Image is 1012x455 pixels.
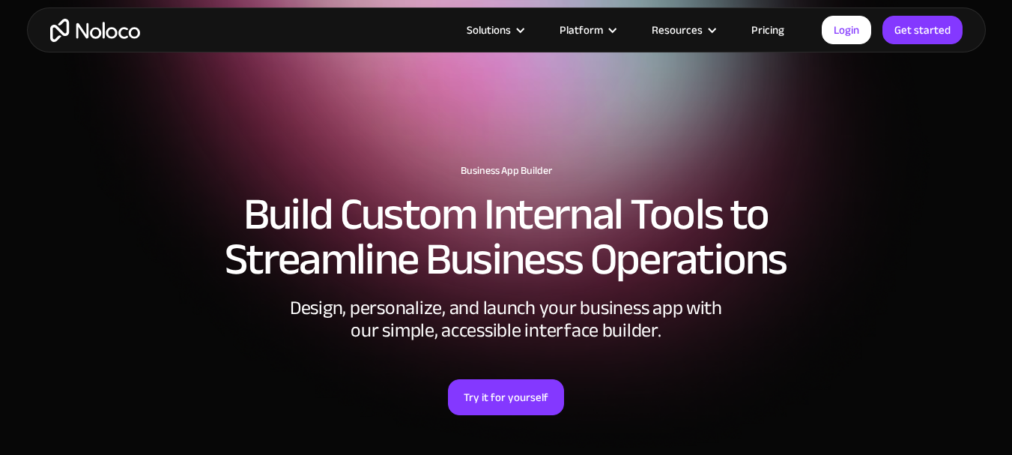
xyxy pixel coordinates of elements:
div: Solutions [448,20,541,40]
div: Solutions [467,20,511,40]
div: Resources [633,20,733,40]
a: Pricing [733,20,803,40]
a: Try it for yourself [448,379,564,415]
div: Platform [541,20,633,40]
div: Platform [560,20,603,40]
h2: Build Custom Internal Tools to Streamline Business Operations [42,192,971,282]
a: Login [822,16,871,44]
h1: Business App Builder [42,165,971,177]
a: Get started [882,16,963,44]
a: home [50,19,140,42]
div: Design, personalize, and launch your business app with our simple, accessible interface builder. [282,297,731,342]
div: Resources [652,20,703,40]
